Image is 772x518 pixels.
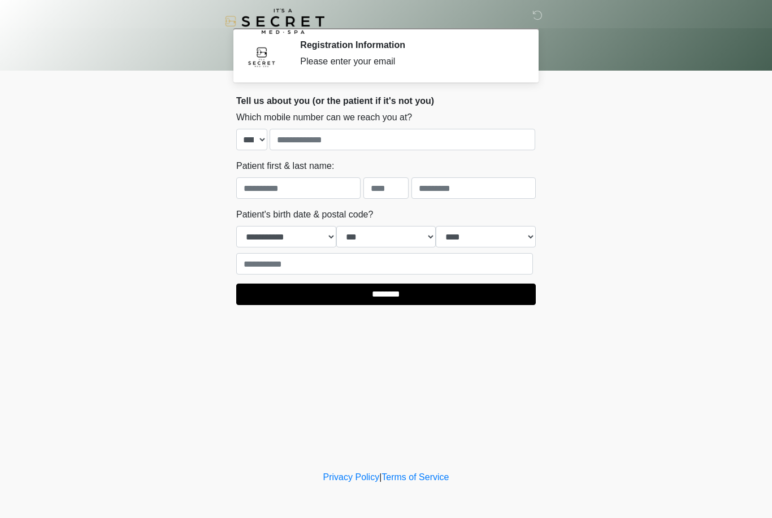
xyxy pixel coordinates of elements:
[323,472,380,482] a: Privacy Policy
[300,40,519,50] h2: Registration Information
[236,208,373,221] label: Patient's birth date & postal code?
[300,55,519,68] div: Please enter your email
[381,472,449,482] a: Terms of Service
[225,8,324,34] img: It's A Secret Med Spa Logo
[379,472,381,482] a: |
[236,159,334,173] label: Patient first & last name:
[245,40,279,73] img: Agent Avatar
[236,111,412,124] label: Which mobile number can we reach you at?
[236,95,536,106] h2: Tell us about you (or the patient if it's not you)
